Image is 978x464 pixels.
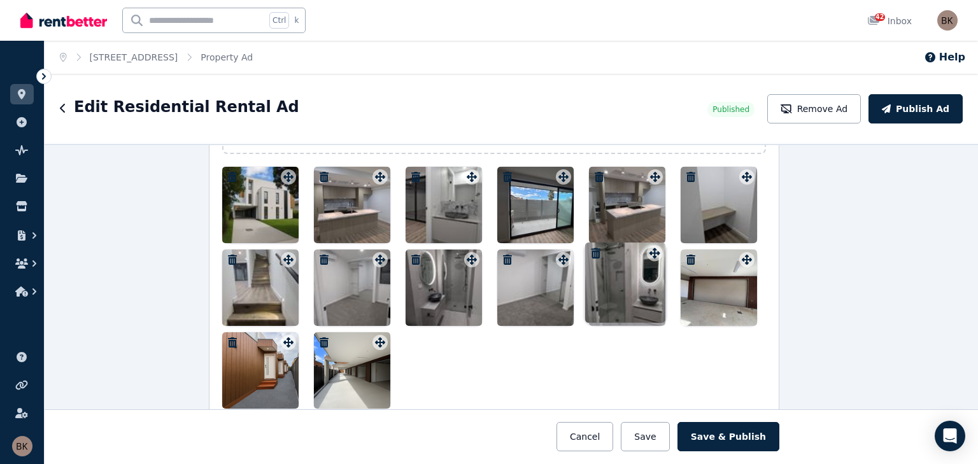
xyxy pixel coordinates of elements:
button: Publish Ad [868,94,963,123]
div: Inbox [867,15,912,27]
button: Save & Publish [677,422,779,451]
span: k [294,15,299,25]
div: Open Intercom Messenger [935,421,965,451]
button: Save [621,422,669,451]
button: Help [924,50,965,65]
button: Cancel [556,422,613,451]
span: Ctrl [269,12,289,29]
button: Remove Ad [767,94,861,123]
nav: Breadcrumb [45,41,268,74]
span: 42 [875,13,885,21]
img: Bella K [937,10,958,31]
a: Property Ad [201,52,253,62]
a: [STREET_ADDRESS] [90,52,178,62]
span: Published [712,104,749,115]
img: Bella K [12,436,32,456]
h1: Edit Residential Rental Ad [74,97,299,117]
img: RentBetter [20,11,107,30]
